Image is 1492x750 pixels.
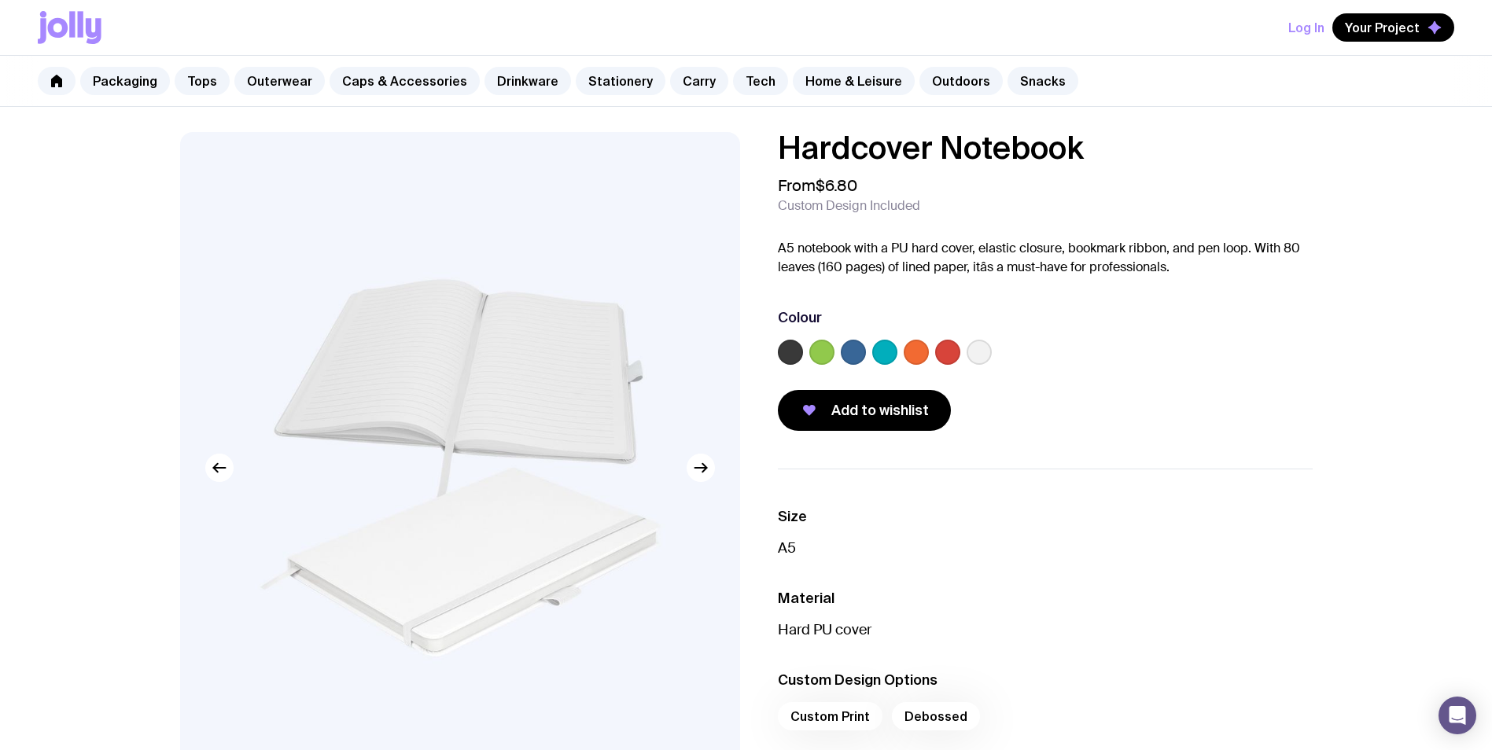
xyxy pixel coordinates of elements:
a: Outerwear [234,67,325,95]
a: Packaging [80,67,170,95]
a: Home & Leisure [793,67,915,95]
span: Your Project [1345,20,1420,35]
a: Tech [733,67,788,95]
span: Add to wishlist [831,401,929,420]
a: Stationery [576,67,665,95]
p: A5 [778,539,1313,557]
h3: Colour [778,308,822,327]
a: Tops [175,67,230,95]
a: Carry [670,67,728,95]
button: Log In [1288,13,1324,42]
span: Custom Design Included [778,198,920,214]
button: Add to wishlist [778,390,951,431]
a: Caps & Accessories [330,67,480,95]
h3: Material [778,589,1313,608]
a: Outdoors [919,67,1003,95]
div: Open Intercom Messenger [1439,697,1476,734]
span: From [778,176,857,195]
h3: Custom Design Options [778,671,1313,689]
a: Drinkware [484,67,571,95]
h1: Hardcover Notebook [778,132,1313,164]
span: $6.80 [816,175,857,196]
a: Snacks [1008,67,1078,95]
p: A5 notebook with a PU hard cover, elastic closure, bookmark ribbon, and pen loop. With 80 leaves ... [778,239,1313,277]
h3: Size [778,507,1313,526]
p: Hard PU cover [778,620,1313,639]
button: Your Project [1332,13,1454,42]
